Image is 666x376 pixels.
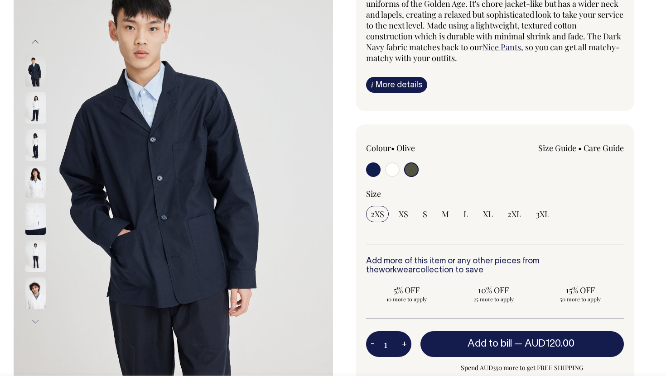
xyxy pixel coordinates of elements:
[503,206,526,222] input: 2XL
[25,203,46,235] img: off-white
[420,362,624,373] span: Spend AUD350 more to get FREE SHIPPING
[396,143,415,153] label: Olive
[458,295,530,303] span: 25 more to apply
[442,209,449,219] span: M
[507,209,521,219] span: 2XL
[397,335,411,353] button: +
[366,335,379,353] button: -
[540,282,621,305] input: 15% OFF 50 more to apply
[29,32,42,52] button: Previous
[366,257,624,275] h6: Add more of this item or any other pieces from the collection to save
[538,143,576,153] a: Size Guide
[483,209,493,219] span: XL
[399,209,408,219] span: XS
[371,295,443,303] span: 10 more to apply
[25,129,46,161] img: off-white
[459,206,473,222] input: L
[366,206,389,222] input: 2XS
[29,312,42,332] button: Next
[366,282,448,305] input: 5% OFF 10 more to apply
[391,143,395,153] span: •
[371,209,384,219] span: 2XS
[25,55,46,86] img: dark-navy
[25,240,46,272] img: off-white
[394,206,413,222] input: XS
[420,331,624,357] button: Add to bill —AUD120.00
[544,295,617,303] span: 50 more to apply
[458,285,530,295] span: 10% OFF
[544,285,617,295] span: 15% OFF
[531,206,554,222] input: 3XL
[25,277,46,309] img: off-white
[584,143,624,153] a: Care Guide
[371,80,373,89] span: i
[25,166,46,198] img: off-white
[371,285,443,295] span: 5% OFF
[366,143,469,153] div: Colour
[366,42,620,63] span: , so you can get all matchy-matchy with your outfits.
[536,209,550,219] span: 3XL
[423,209,427,219] span: S
[437,206,454,222] input: M
[453,282,535,305] input: 10% OFF 25 more to apply
[478,206,497,222] input: XL
[25,92,46,124] img: off-white
[379,267,415,274] a: workwear
[514,339,577,348] span: —
[483,42,521,52] a: Nice Pants
[366,188,624,199] div: Size
[366,77,427,93] a: iMore details
[418,206,432,222] input: S
[468,339,512,348] span: Add to bill
[525,339,574,348] span: AUD120.00
[578,143,582,153] span: •
[463,209,468,219] span: L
